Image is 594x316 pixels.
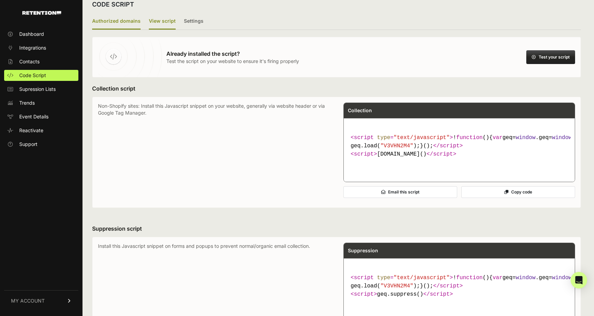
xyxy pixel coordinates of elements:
[354,135,374,141] span: script
[461,186,575,198] button: Copy code
[343,186,457,198] button: Email this script
[19,72,46,79] span: Code Script
[19,44,46,51] span: Integrations
[4,97,78,108] a: Trends
[19,31,44,38] span: Dashboard
[166,50,299,58] h3: Already installed the script?
[516,275,536,281] span: window
[354,291,374,297] span: script
[430,291,450,297] span: script
[351,291,377,297] span: < >
[149,13,176,30] label: View script
[456,135,483,141] span: function
[456,275,483,281] span: function
[351,151,377,157] span: < >
[348,271,571,301] code: geq.suppress()
[380,143,413,149] span: "V3VHN2M4"
[4,29,78,40] a: Dashboard
[166,58,299,65] p: Test the script on your website to ensure it's firing properly
[552,135,572,141] span: window
[493,275,503,281] span: var
[456,135,489,141] span: ( )
[377,275,390,281] span: type
[11,297,45,304] span: MY ACCOUNT
[4,42,78,53] a: Integrations
[4,111,78,122] a: Event Details
[98,103,330,202] p: Non-Shopify sites: Install this Javascript snippet on your website, generally via website header ...
[4,290,78,311] a: MY ACCOUNT
[344,243,575,258] div: Suppression
[19,127,43,134] span: Reactivate
[4,84,78,95] a: Supression Lists
[348,131,571,161] code: [DOMAIN_NAME]()
[456,275,489,281] span: ( )
[19,86,56,93] span: Supression Lists
[394,275,450,281] span: "text/javascript"
[552,275,572,281] span: window
[19,58,40,65] span: Contacts
[19,141,37,148] span: Support
[571,272,587,288] div: Open Intercom Messenger
[440,143,460,149] span: script
[440,283,460,289] span: script
[427,151,456,157] span: </ >
[19,113,48,120] span: Event Details
[354,275,374,281] span: script
[433,283,463,289] span: </ >
[516,135,536,141] span: window
[4,139,78,150] a: Support
[19,99,35,106] span: Trends
[351,135,453,141] span: < = >
[493,135,503,141] span: var
[526,50,575,64] button: Test your script
[380,283,413,289] span: "V3VHN2M4"
[184,13,203,30] label: Settings
[4,56,78,67] a: Contacts
[92,84,581,93] h3: Collection script
[354,151,374,157] span: script
[4,125,78,136] a: Reactivate
[377,135,390,141] span: type
[394,135,450,141] span: "text/javascript"
[92,13,141,30] label: Authorized domains
[22,11,61,15] img: Retention.com
[433,151,453,157] span: script
[344,103,575,118] div: Collection
[423,291,453,297] span: </ >
[351,275,453,281] span: < = >
[433,143,463,149] span: </ >
[4,70,78,81] a: Code Script
[92,224,581,233] h3: Suppression script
